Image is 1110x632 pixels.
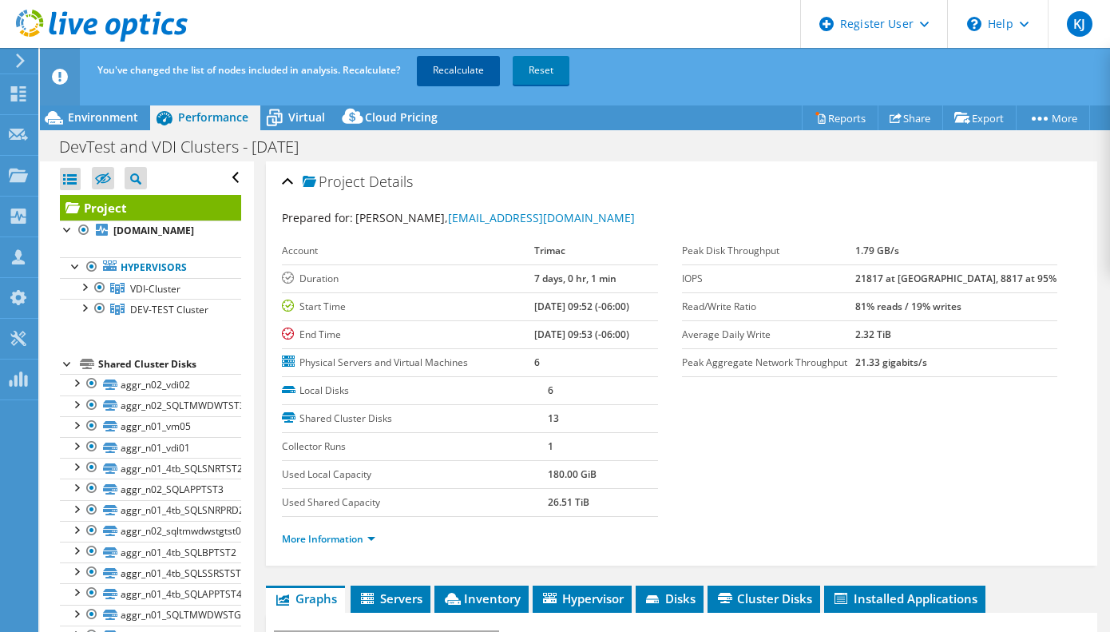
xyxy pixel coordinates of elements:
b: [DATE] 09:53 (-06:00) [534,328,629,341]
label: Peak Aggregate Network Throughput [682,355,856,371]
b: 6 [534,356,540,369]
label: IOPS [682,271,856,287]
a: aggr_n01_vdi01 [60,437,241,458]
a: Reset [513,56,569,85]
span: VDI-Cluster [130,282,180,296]
b: [DATE] 09:52 (-06:00) [534,300,629,313]
span: KJ [1067,11,1092,37]
span: Project [303,174,365,190]
label: Peak Disk Throughput [682,243,856,259]
label: Shared Cluster Disks [282,411,548,427]
a: [DOMAIN_NAME] [60,221,241,241]
a: aggr_n01_4tb_SQLSSRSTST2 [60,562,241,583]
a: Export [942,105,1017,130]
span: Installed Applications [832,590,977,606]
label: Local Disks [282,383,548,399]
span: DEV-TEST Cluster [130,303,208,316]
b: Trimac [534,244,565,257]
b: 21817 at [GEOGRAPHIC_DATA], 8817 at 95% [855,272,1056,285]
span: Performance [178,109,248,125]
a: aggr_n01_SQLTMWDWSTGTST4 [60,605,241,626]
a: DEV-TEST Cluster [60,299,241,320]
a: Project [60,195,241,221]
b: 7 days, 0 hr, 1 min [534,272,616,285]
b: 1 [548,439,553,453]
a: More Information [282,532,375,546]
span: Details [369,172,413,191]
span: Environment [68,109,138,125]
b: 26.51 TiB [548,495,589,509]
a: aggr_n02_SQLAPPTST3 [60,479,241,499]
label: Average Daily Write [682,327,856,343]
b: 81% reads / 19% writes [855,300,961,313]
b: [DOMAIN_NAME] [113,224,194,237]
span: Cloud Pricing [365,109,438,125]
span: [PERSON_NAME], [355,210,635,225]
a: More [1016,105,1090,130]
svg: \n [967,17,981,31]
label: Used Shared Capacity [282,495,548,511]
b: 180.00 GiB [548,467,597,481]
a: aggr_n01_4tb_SQLSNRTST2 [60,458,241,479]
div: Shared Cluster Disks [98,355,241,374]
span: Disks [644,590,696,606]
b: 21.33 gigabits/s [855,356,927,369]
span: You've changed the list of nodes included in analysis. Recalculate? [97,63,400,77]
a: Hypervisors [60,257,241,278]
span: Inventory [442,590,521,606]
a: aggr_n01_vm05 [60,416,241,437]
span: Graphs [274,590,337,606]
span: Cluster Disks [716,590,812,606]
b: 1.79 GB/s [855,244,899,257]
a: Share [878,105,943,130]
a: aggr_n01_4tb_SQLAPPTST4 [60,583,241,604]
span: Hypervisor [541,590,624,606]
span: Virtual [288,109,325,125]
span: Servers [359,590,422,606]
a: aggr_n02_SQLTMWDWTST3 [60,395,241,416]
label: Prepared for: [282,210,353,225]
a: Recalculate [417,56,500,85]
label: Collector Runs [282,439,548,455]
a: aggr_n02_sqltmwdwstgtst01 [60,521,241,542]
label: End Time [282,327,534,343]
label: Account [282,243,534,259]
b: 6 [548,384,553,397]
h1: DevTest and VDI Clusters - [DATE] [52,138,323,156]
a: aggr_n01_4tb_SQLBPTST2 [60,542,241,562]
label: Duration [282,271,534,287]
a: Reports [802,105,878,130]
b: 2.32 TiB [855,328,891,341]
label: Physical Servers and Virtual Machines [282,355,534,371]
a: aggr_n01_4tb_SQLSNRPRD2 [60,500,241,521]
a: [EMAIL_ADDRESS][DOMAIN_NAME] [448,210,635,225]
b: 13 [548,411,559,425]
label: Used Local Capacity [282,467,548,483]
label: Start Time [282,299,534,315]
a: VDI-Cluster [60,278,241,299]
a: aggr_n02_vdi02 [60,374,241,395]
label: Read/Write Ratio [682,299,856,315]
